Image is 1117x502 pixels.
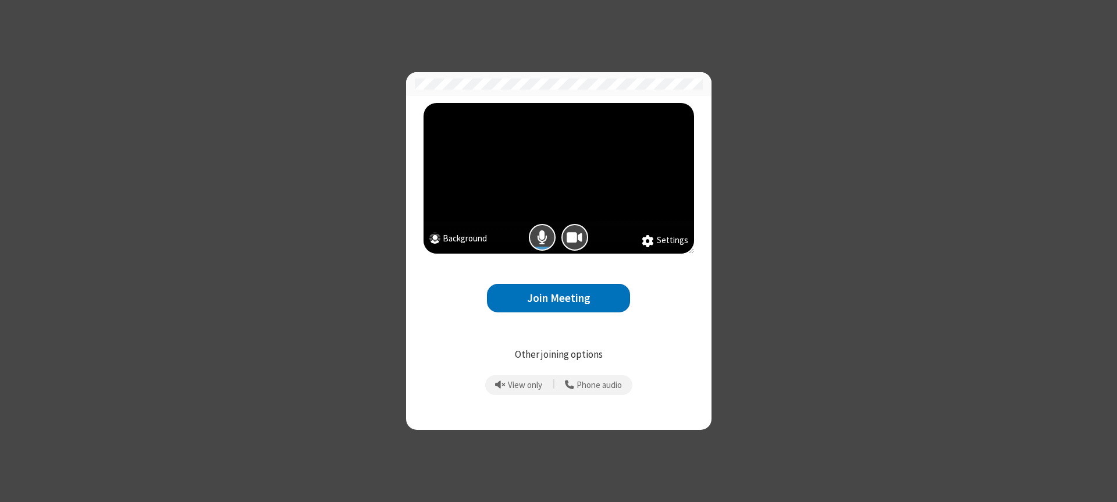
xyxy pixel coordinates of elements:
button: Mic is on [529,224,556,251]
button: Camera is on [561,224,588,251]
button: Join Meeting [487,284,630,312]
button: Settings [642,234,688,248]
p: Other joining options [424,347,694,362]
span: Phone audio [577,380,622,390]
span: View only [508,380,542,390]
button: Background [429,232,487,248]
button: Prevent echo when there is already an active mic and speaker in the room. [491,375,547,395]
button: Use your phone for mic and speaker while you view the meeting on this device. [561,375,627,395]
span: | [553,377,555,393]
